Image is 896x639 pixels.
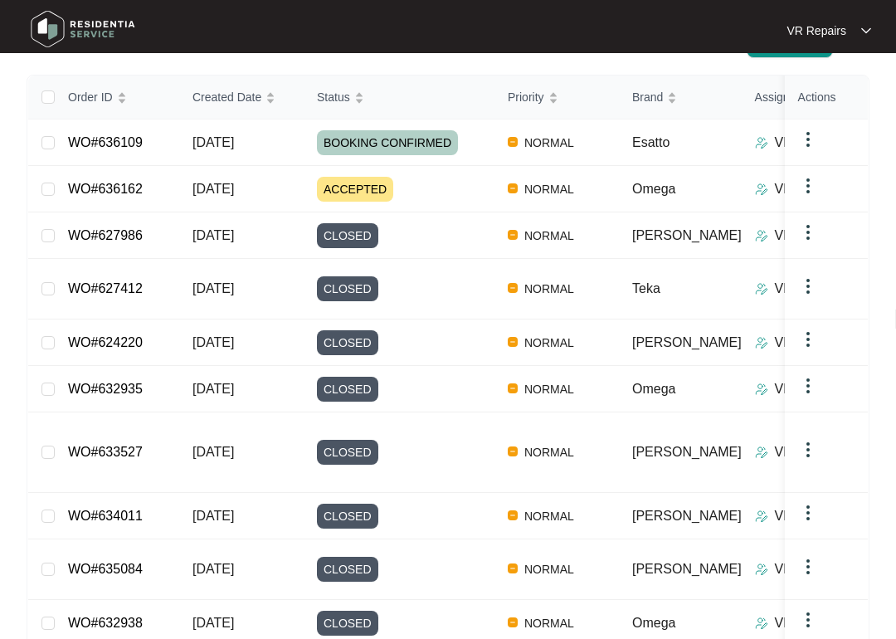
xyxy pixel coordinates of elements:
[68,228,143,242] a: WO#627986
[775,226,843,246] p: VR Repairs
[632,335,742,349] span: [PERSON_NAME]
[798,557,818,577] img: dropdown arrow
[508,563,518,573] img: Vercel Logo
[25,4,141,54] img: residentia service logo
[755,136,768,149] img: Assigner Icon
[508,183,518,193] img: Vercel Logo
[775,442,843,462] p: VR Repairs
[775,333,843,353] p: VR Repairs
[68,135,143,149] a: WO#636109
[192,335,234,349] span: [DATE]
[798,503,818,523] img: dropdown arrow
[755,617,768,630] img: Assigner Icon
[632,382,675,396] span: Omega
[785,76,868,120] th: Actions
[632,281,660,295] span: Teka
[192,382,234,396] span: [DATE]
[619,76,742,120] th: Brand
[68,509,143,523] a: WO#634011
[68,562,143,576] a: WO#635084
[317,330,378,355] span: CLOSED
[755,183,768,196] img: Assigner Icon
[518,279,581,299] span: NORMAL
[68,88,113,106] span: Order ID
[798,329,818,349] img: dropdown arrow
[798,222,818,242] img: dropdown arrow
[68,281,143,295] a: WO#627412
[755,510,768,523] img: Assigner Icon
[68,445,143,459] a: WO#633527
[508,617,518,627] img: Vercel Logo
[317,88,350,106] span: Status
[192,228,234,242] span: [DATE]
[317,611,378,636] span: CLOSED
[192,445,234,459] span: [DATE]
[632,182,675,196] span: Omega
[755,446,768,459] img: Assigner Icon
[179,76,304,120] th: Created Date
[632,509,742,523] span: [PERSON_NAME]
[632,88,663,106] span: Brand
[518,379,581,399] span: NORMAL
[317,223,378,248] span: CLOSED
[775,506,843,526] p: VR Repairs
[508,383,518,393] img: Vercel Logo
[317,177,393,202] span: ACCEPTED
[192,135,234,149] span: [DATE]
[508,283,518,293] img: Vercel Logo
[192,281,234,295] span: [DATE]
[632,445,742,459] span: [PERSON_NAME]
[786,22,846,39] p: VR Repairs
[518,133,581,153] span: NORMAL
[317,377,378,402] span: CLOSED
[518,442,581,462] span: NORMAL
[755,336,768,349] img: Assigner Icon
[798,176,818,196] img: dropdown arrow
[632,228,742,242] span: [PERSON_NAME]
[494,76,619,120] th: Priority
[861,27,871,35] img: dropdown arrow
[192,182,234,196] span: [DATE]
[317,276,378,301] span: CLOSED
[775,559,843,579] p: VR Repairs
[798,610,818,630] img: dropdown arrow
[508,230,518,240] img: Vercel Logo
[775,179,843,199] p: VR Repairs
[775,133,843,153] p: VR Repairs
[755,282,768,295] img: Assigner Icon
[317,504,378,529] span: CLOSED
[68,616,143,630] a: WO#632938
[508,88,544,106] span: Priority
[798,440,818,460] img: dropdown arrow
[518,613,581,633] span: NORMAL
[755,383,768,396] img: Assigner Icon
[755,229,768,242] img: Assigner Icon
[192,562,234,576] span: [DATE]
[518,506,581,526] span: NORMAL
[317,130,458,155] span: BOOKING CONFIRMED
[775,279,843,299] p: VR Repairs
[68,182,143,196] a: WO#636162
[192,88,261,106] span: Created Date
[304,76,494,120] th: Status
[798,129,818,149] img: dropdown arrow
[518,226,581,246] span: NORMAL
[508,510,518,520] img: Vercel Logo
[508,446,518,456] img: Vercel Logo
[508,337,518,347] img: Vercel Logo
[518,179,581,199] span: NORMAL
[755,88,803,106] span: Assignee
[632,616,675,630] span: Omega
[775,613,843,633] p: VR Repairs
[798,376,818,396] img: dropdown arrow
[192,616,234,630] span: [DATE]
[518,559,581,579] span: NORMAL
[518,333,581,353] span: NORMAL
[775,379,843,399] p: VR Repairs
[632,562,742,576] span: [PERSON_NAME]
[317,440,378,465] span: CLOSED
[632,135,670,149] span: Esatto
[68,335,143,349] a: WO#624220
[192,509,234,523] span: [DATE]
[755,563,768,576] img: Assigner Icon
